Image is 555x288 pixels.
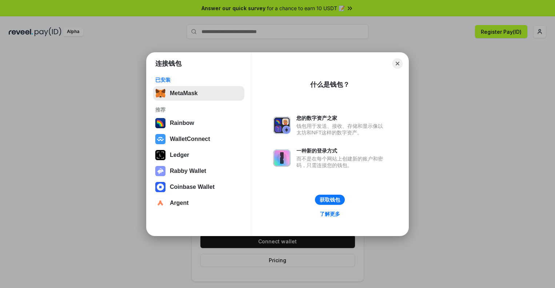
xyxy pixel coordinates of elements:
img: svg+xml,%3Csvg%20xmlns%3D%22http%3A%2F%2Fwww.w3.org%2F2000%2Fsvg%22%20width%3D%2228%22%20height%3... [155,150,165,160]
div: 什么是钱包？ [310,80,350,89]
button: MetaMask [153,86,244,101]
img: svg+xml,%3Csvg%20xmlns%3D%22http%3A%2F%2Fwww.w3.org%2F2000%2Fsvg%22%20fill%3D%22none%22%20viewBox... [273,117,291,134]
div: Coinbase Wallet [170,184,215,190]
div: MetaMask [170,90,197,97]
div: 了解更多 [320,211,340,217]
div: 您的数字资产之家 [296,115,387,121]
h1: 连接钱包 [155,59,181,68]
img: svg+xml,%3Csvg%20xmlns%3D%22http%3A%2F%2Fwww.w3.org%2F2000%2Fsvg%22%20fill%3D%22none%22%20viewBox... [273,149,291,167]
button: Close [392,58,403,69]
div: Argent [170,200,189,206]
img: svg+xml,%3Csvg%20width%3D%2228%22%20height%3D%2228%22%20viewBox%3D%220%200%2028%2028%22%20fill%3D... [155,198,165,208]
img: svg+xml,%3Csvg%20width%3D%22120%22%20height%3D%22120%22%20viewBox%3D%220%200%20120%20120%22%20fil... [155,118,165,128]
div: 推荐 [155,106,242,113]
img: svg+xml,%3Csvg%20width%3D%2228%22%20height%3D%2228%22%20viewBox%3D%220%200%2028%2028%22%20fill%3D... [155,182,165,192]
button: Rabby Wallet [153,164,244,178]
div: Ledger [170,152,189,158]
img: svg+xml,%3Csvg%20width%3D%2228%22%20height%3D%2228%22%20viewBox%3D%220%200%2028%2028%22%20fill%3D... [155,134,165,144]
a: 了解更多 [315,209,344,219]
button: WalletConnect [153,132,244,146]
button: 获取钱包 [315,195,345,205]
div: 钱包用于发送、接收、存储和显示像以太坊和NFT这样的数字资产。 [296,123,387,136]
img: svg+xml,%3Csvg%20xmlns%3D%22http%3A%2F%2Fwww.w3.org%2F2000%2Fsvg%22%20fill%3D%22none%22%20viewBox... [155,166,165,176]
button: Coinbase Wallet [153,180,244,194]
div: Rainbow [170,120,194,126]
div: 已安装 [155,77,242,83]
div: Rabby Wallet [170,168,206,174]
div: 获取钱包 [320,196,340,203]
div: 一种新的登录方式 [296,147,387,154]
button: Argent [153,196,244,210]
button: Rainbow [153,116,244,130]
button: Ledger [153,148,244,162]
div: WalletConnect [170,136,210,142]
img: svg+xml,%3Csvg%20fill%3D%22none%22%20height%3D%2233%22%20viewBox%3D%220%200%2035%2033%22%20width%... [155,88,165,98]
div: 而不是在每个网站上创建新的账户和密码，只需连接您的钱包。 [296,155,387,169]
